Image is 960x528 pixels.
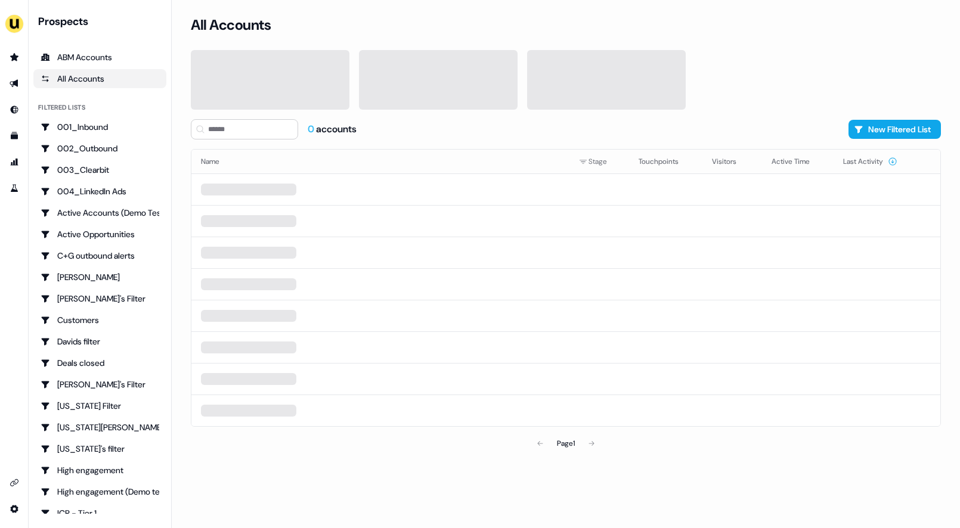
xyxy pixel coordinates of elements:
[41,73,159,85] div: All Accounts
[33,182,166,201] a: Go to 004_LinkedIn Ads
[712,151,751,172] button: Visitors
[33,482,166,501] a: Go to High engagement (Demo testing)
[41,507,159,519] div: ICP - Tier 1
[33,353,166,372] a: Go to Deals closed
[191,150,569,173] th: Name
[5,153,24,172] a: Go to attribution
[41,378,159,390] div: [PERSON_NAME]'s Filter
[5,48,24,67] a: Go to prospects
[5,74,24,93] a: Go to outbound experience
[33,289,166,308] a: Go to Charlotte's Filter
[5,100,24,119] a: Go to Inbound
[33,375,166,394] a: Go to Geneviève's Filter
[5,126,24,145] a: Go to templates
[5,473,24,492] a: Go to integrations
[41,336,159,347] div: Davids filter
[33,268,166,287] a: Go to Charlotte Stone
[41,228,159,240] div: Active Opportunities
[5,179,24,198] a: Go to experiments
[41,207,159,219] div: Active Accounts (Demo Test)
[41,421,159,433] div: [US_STATE][PERSON_NAME]
[772,151,824,172] button: Active Time
[38,14,166,29] div: Prospects
[41,357,159,369] div: Deals closed
[41,185,159,197] div: 004_LinkedIn Ads
[38,103,85,113] div: Filtered lists
[33,203,166,222] a: Go to Active Accounts (Demo Test)
[308,123,316,135] span: 0
[308,123,357,136] div: accounts
[33,69,166,88] a: All accounts
[41,121,159,133] div: 001_Inbound
[41,51,159,63] div: ABM Accounts
[33,225,166,244] a: Go to Active Opportunities
[33,160,166,179] a: Go to 003_Clearbit
[41,271,159,283] div: [PERSON_NAME]
[579,156,620,167] div: Stage
[41,486,159,498] div: High engagement (Demo testing)
[557,437,575,449] div: Page 1
[33,439,166,458] a: Go to Georgia's filter
[33,246,166,265] a: Go to C+G outbound alerts
[639,151,693,172] button: Touchpoints
[33,117,166,136] a: Go to 001_Inbound
[843,151,897,172] button: Last Activity
[41,250,159,262] div: C+G outbound alerts
[41,400,159,412] div: [US_STATE] Filter
[33,461,166,480] a: Go to High engagement
[33,504,166,523] a: Go to ICP - Tier 1
[41,142,159,154] div: 002_Outbound
[41,164,159,176] div: 003_Clearbit
[41,293,159,305] div: [PERSON_NAME]'s Filter
[848,120,941,139] button: New Filtered List
[41,314,159,326] div: Customers
[33,332,166,351] a: Go to Davids filter
[33,139,166,158] a: Go to 002_Outbound
[41,464,159,476] div: High engagement
[33,396,166,415] a: Go to Georgia Filter
[191,16,271,34] h3: All Accounts
[33,418,166,437] a: Go to Georgia Slack
[41,443,159,455] div: [US_STATE]'s filter
[33,310,166,330] a: Go to Customers
[5,499,24,518] a: Go to integrations
[33,48,166,67] a: ABM Accounts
